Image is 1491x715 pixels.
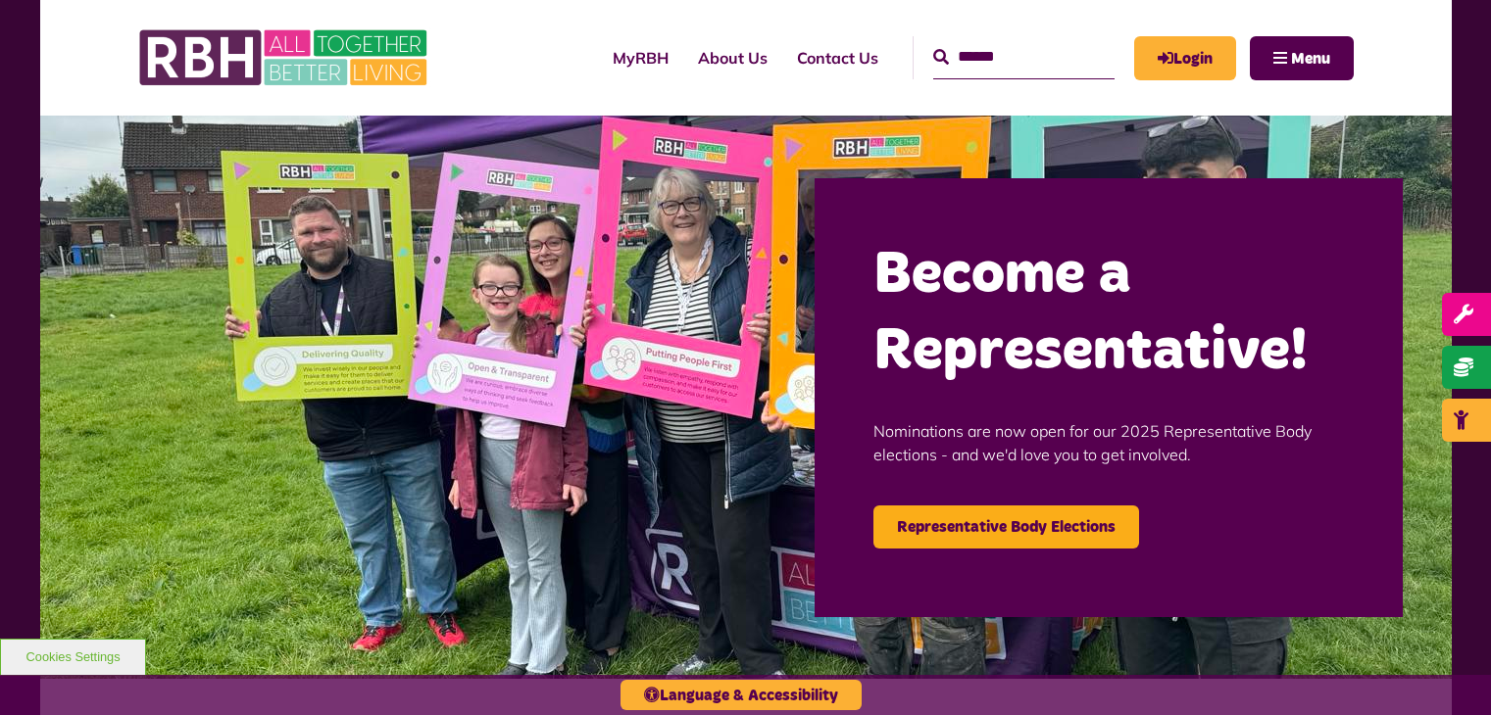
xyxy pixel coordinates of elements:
[1291,51,1330,67] span: Menu
[873,237,1344,390] h2: Become a Representative!
[1403,627,1491,715] iframe: Netcall Web Assistant for live chat
[782,31,893,84] a: Contact Us
[873,505,1139,548] a: Representative Body Elections
[1134,36,1236,80] a: MyRBH
[40,116,1452,679] img: Image (22)
[1250,36,1354,80] button: Navigation
[621,680,862,710] button: Language & Accessibility
[598,31,683,84] a: MyRBH
[138,20,432,96] img: RBH
[683,31,782,84] a: About Us
[873,390,1344,496] p: Nominations are now open for our 2025 Representative Body elections - and we'd love you to get in...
